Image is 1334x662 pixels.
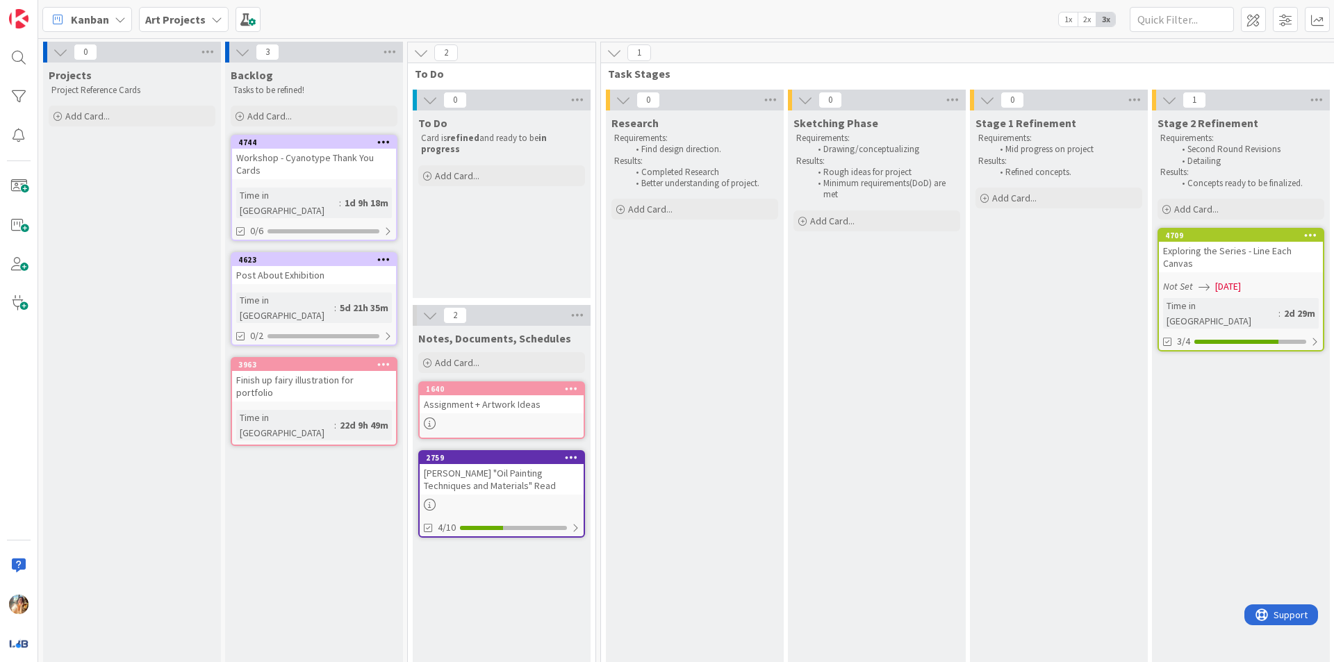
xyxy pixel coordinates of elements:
[232,266,396,284] div: Post About Exhibition
[628,178,776,189] li: Better understanding of project.
[627,44,651,61] span: 1
[236,410,334,440] div: Time in [GEOGRAPHIC_DATA]
[415,67,578,81] span: To Do
[247,110,292,122] span: Add Card...
[232,136,396,179] div: 4744Workshop - Cyanotype Thank You Cards
[232,149,396,179] div: Workshop - Cyanotype Thank You Cards
[793,116,878,130] span: Sketching Phase
[992,144,1140,155] li: Mid progress on project
[238,255,396,265] div: 4623
[9,595,28,614] img: JF
[334,300,336,315] span: :
[435,356,479,369] span: Add Card...
[443,92,467,108] span: 0
[1215,279,1241,294] span: [DATE]
[232,371,396,402] div: Finish up fairy illustration for portfolio
[992,167,1140,178] li: Refined concepts.
[435,169,479,182] span: Add Card...
[421,133,582,156] p: Card is and ready to be
[810,178,958,201] li: Minimum requirements(DoD) are met
[232,358,396,402] div: 3963Finish up fairy illustration for portfolio
[796,156,957,167] p: Results:
[1160,167,1321,178] p: Results:
[420,383,584,413] div: 1640Assignment + Artwork Ideas
[336,300,392,315] div: 5d 21h 35m
[447,132,479,144] strong: refined
[420,452,584,464] div: 2759
[334,417,336,433] span: :
[1078,13,1096,26] span: 2x
[1163,298,1278,329] div: Time in [GEOGRAPHIC_DATA]
[978,156,1139,167] p: Results:
[238,360,396,370] div: 3963
[231,135,397,241] a: 4744Workshop - Cyanotype Thank You CardsTime in [GEOGRAPHIC_DATA]:1d 9h 18m0/6
[810,215,855,227] span: Add Card...
[420,464,584,495] div: [PERSON_NAME] "Oil Painting Techniques and Materials" Read
[1165,231,1323,240] div: 4709
[232,358,396,371] div: 3963
[978,133,1139,144] p: Requirements:
[250,224,263,238] span: 0/6
[339,195,341,210] span: :
[421,132,549,155] strong: in progress
[636,92,660,108] span: 0
[1183,92,1206,108] span: 1
[1158,228,1324,351] a: 4709Exploring the Series - Line Each CanvasNot Set[DATE]Time in [GEOGRAPHIC_DATA]:2d 29m3/4
[232,254,396,284] div: 4623Post About Exhibition
[438,520,456,535] span: 4/10
[1281,306,1319,321] div: 2d 29m
[231,252,397,346] a: 4623Post About ExhibitionTime in [GEOGRAPHIC_DATA]:5d 21h 35m0/2
[1096,13,1115,26] span: 3x
[250,329,263,343] span: 0/2
[341,195,392,210] div: 1d 9h 18m
[614,156,775,167] p: Results:
[426,453,584,463] div: 2759
[238,138,396,147] div: 4744
[992,192,1037,204] span: Add Card...
[256,44,279,60] span: 3
[1059,13,1078,26] span: 1x
[74,44,97,60] span: 0
[1163,280,1193,292] i: Not Set
[145,13,206,26] b: Art Projects
[1278,306,1281,321] span: :
[1174,144,1322,155] li: Second Round Revisions
[1130,7,1234,32] input: Quick Filter...
[1174,178,1322,189] li: Concepts ready to be finalized.
[236,188,339,218] div: Time in [GEOGRAPHIC_DATA]
[1159,229,1323,242] div: 4709
[1159,229,1323,272] div: 4709Exploring the Series - Line Each Canvas
[418,381,585,439] a: 1640Assignment + Artwork Ideas
[231,68,273,82] span: Backlog
[628,144,776,155] li: Find design direction.
[1160,133,1321,144] p: Requirements:
[796,133,957,144] p: Requirements:
[71,11,109,28] span: Kanban
[420,452,584,495] div: 2759[PERSON_NAME] "Oil Painting Techniques and Materials" Read
[9,634,28,653] img: avatar
[420,383,584,395] div: 1640
[418,450,585,538] a: 2759[PERSON_NAME] "Oil Painting Techniques and Materials" Read4/10
[9,9,28,28] img: Visit kanbanzone.com
[1158,116,1258,130] span: Stage 2 Refinement
[232,254,396,266] div: 4623
[434,44,458,61] span: 2
[49,68,92,82] span: Projects
[443,307,467,324] span: 2
[1174,203,1219,215] span: Add Card...
[418,331,571,345] span: Notes, Documents, Schedules
[1000,92,1024,108] span: 0
[810,144,958,155] li: Drawing/conceptualizing
[614,133,775,144] p: Requirements:
[418,116,447,130] span: To Do
[231,357,397,446] a: 3963Finish up fairy illustration for portfolioTime in [GEOGRAPHIC_DATA]:22d 9h 49m
[628,167,776,178] li: Completed Research
[818,92,842,108] span: 0
[233,85,395,96] p: Tasks to be refined!
[1177,334,1190,349] span: 3/4
[420,395,584,413] div: Assignment + Artwork Ideas
[628,203,673,215] span: Add Card...
[29,2,63,19] span: Support
[611,116,659,130] span: Research
[810,167,958,178] li: Rough ideas for project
